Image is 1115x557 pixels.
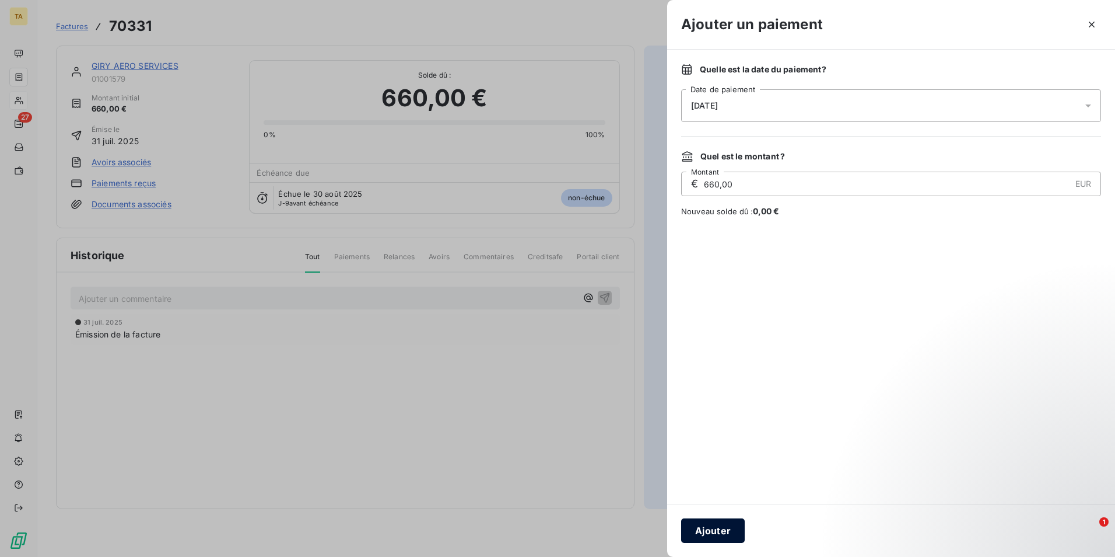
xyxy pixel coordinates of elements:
span: Quelle est la date du paiement ? [700,64,826,75]
span: 1 [1099,517,1109,527]
span: Quel est le montant ? [700,151,785,162]
iframe: Intercom live chat [1075,517,1103,545]
iframe: Intercom notifications message [882,444,1115,525]
span: Nouveau solde dû : [681,206,1101,217]
h3: Ajouter un paiement [681,14,823,35]
span: [DATE] [691,101,718,110]
span: 0,00 € [753,206,780,216]
button: Ajouter [681,518,745,543]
